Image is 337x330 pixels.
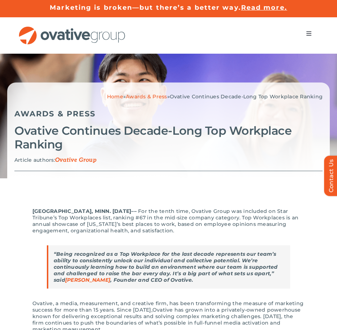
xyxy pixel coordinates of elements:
[14,124,323,151] h2: Ovative Continues Decade-Long Top Workplace Ranking
[32,300,303,313] span: m, has been transforming the measure of marketing success for more than 15 years. Since [DATE],
[54,251,278,283] strong: “Being recognized as a Top Workplace for the last decade represents our team’s ability to consist...
[126,93,167,100] a: Awards & Press
[138,208,165,214] span: For the te
[107,93,323,100] span: » »
[14,157,323,164] p: Article authors:
[32,300,161,307] span: Ovative, a media, measurement, and creative fir
[50,4,241,12] a: Marketing is broken—but there’s a better way.
[299,26,319,41] nav: Menu
[241,4,287,12] a: Read more.
[55,157,97,164] span: Ovative Group
[107,93,123,100] a: Home
[32,208,131,214] span: [GEOGRAPHIC_DATA], MINN. [DATE]
[170,93,323,100] span: Ovative Continues Decade-Long Top Workplace Ranking
[131,208,136,214] span: ––
[18,26,126,32] a: OG_Full_horizontal_RGB
[65,277,110,283] a: [PERSON_NAME]
[32,208,298,234] span: nth time, Ovative Group was included on Star Tribune’s Top Workplaces list, ranking #67 in the mi...
[14,109,96,118] a: Awards & Press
